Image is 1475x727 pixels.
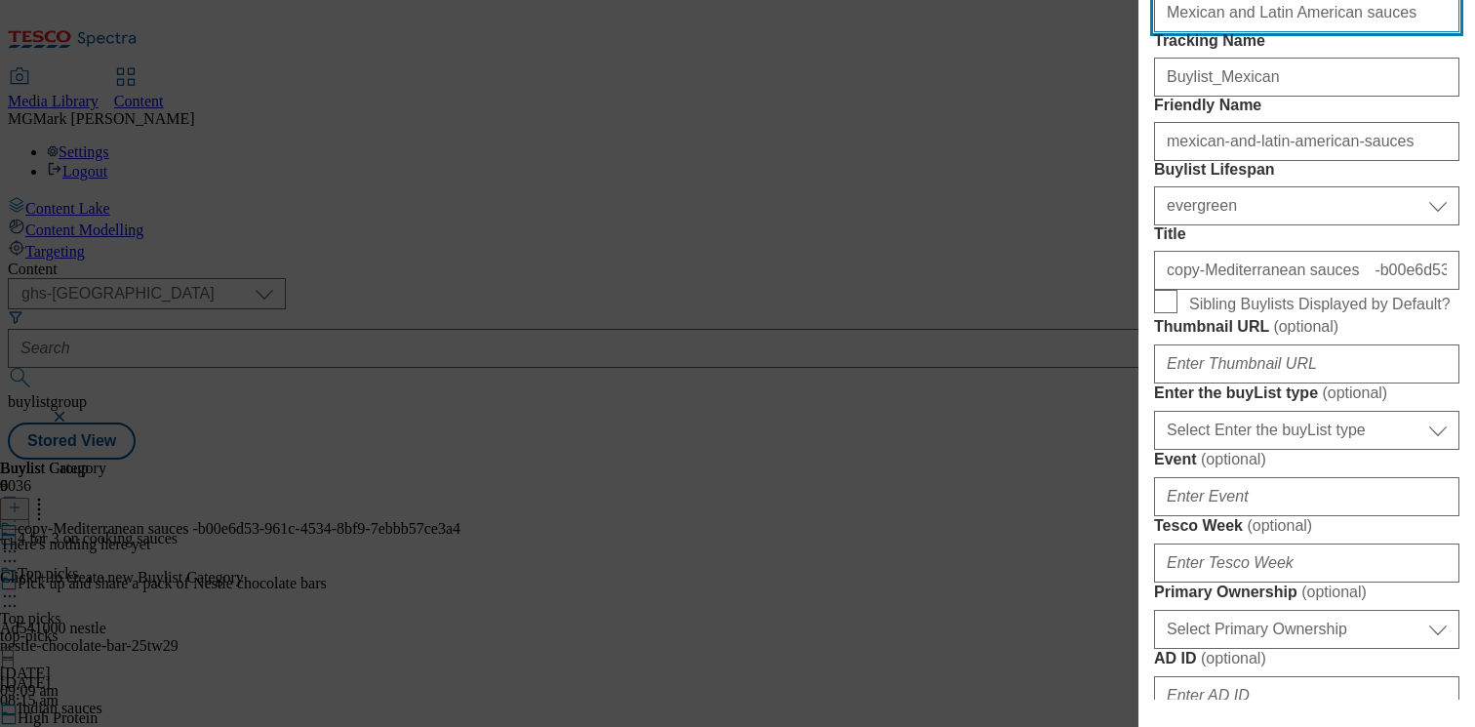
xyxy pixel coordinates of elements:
label: Primary Ownership [1154,583,1459,602]
span: ( optional ) [1201,650,1266,666]
input: Enter Tesco Week [1154,544,1459,583]
input: Enter Friendly Name [1154,122,1459,161]
input: Enter Event [1154,477,1459,516]
span: Sibling Buylists Displayed by Default? [1189,296,1451,313]
label: Tracking Name [1154,32,1459,50]
label: AD ID [1154,649,1459,668]
span: ( optional ) [1301,584,1367,600]
label: Thumbnail URL [1154,317,1459,337]
span: ( optional ) [1322,384,1387,401]
input: Enter Title [1154,251,1459,290]
label: Event [1154,450,1459,469]
span: ( optional ) [1201,451,1266,467]
span: ( optional ) [1273,318,1338,335]
label: Friendly Name [1154,97,1459,114]
span: ( optional ) [1247,517,1312,534]
label: Title [1154,225,1459,243]
label: Tesco Week [1154,516,1459,536]
input: Enter Tracking Name [1154,58,1459,97]
label: Enter the buyList type [1154,384,1459,403]
label: Buylist Lifespan [1154,161,1459,179]
input: Enter Thumbnail URL [1154,344,1459,384]
input: Enter AD ID [1154,676,1459,715]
